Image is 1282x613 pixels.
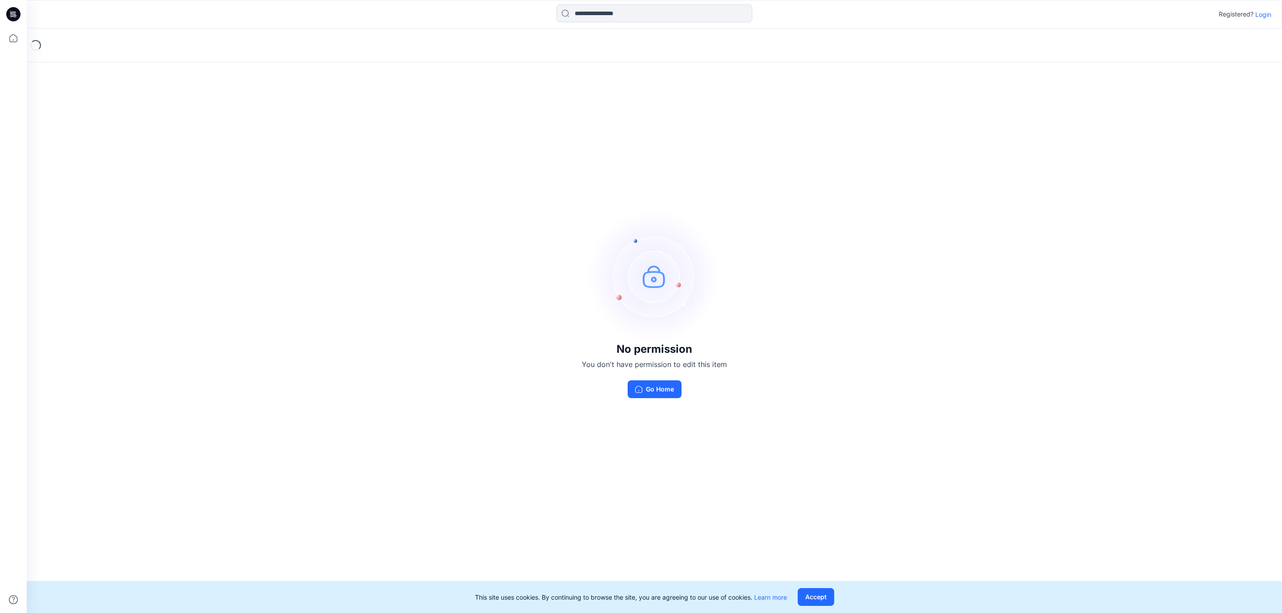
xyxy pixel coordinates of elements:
a: Learn more [754,593,787,601]
button: Go Home [628,380,682,398]
p: You don't have permission to edit this item [582,359,727,370]
p: Login [1255,10,1271,19]
img: no-perm.svg [588,210,721,343]
button: Accept [798,588,834,606]
p: This site uses cookies. By continuing to browse the site, you are agreeing to our use of cookies. [475,593,787,602]
h3: No permission [582,343,727,355]
p: Registered? [1219,9,1254,20]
